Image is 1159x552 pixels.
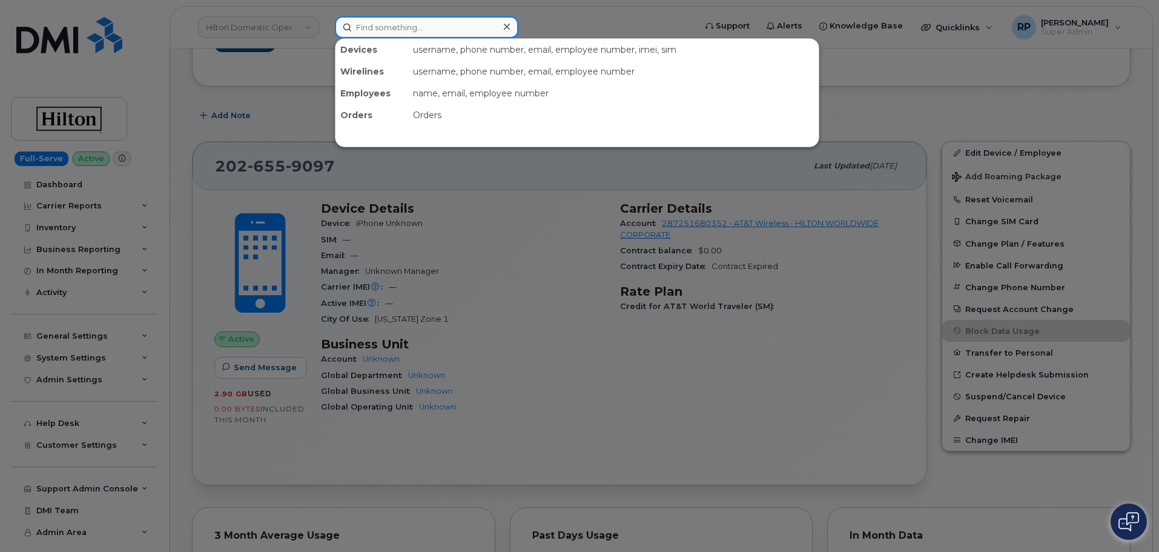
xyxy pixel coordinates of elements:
div: username, phone number, email, employee number [408,61,819,82]
div: Wirelines [335,61,408,82]
div: username, phone number, email, employee number, imei, sim [408,39,819,61]
div: Devices [335,39,408,61]
div: Employees [335,82,408,104]
input: Find something... [335,16,518,38]
div: name, email, employee number [408,82,819,104]
div: Orders [408,104,819,126]
img: Open chat [1118,512,1139,531]
div: Orders [335,104,408,126]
